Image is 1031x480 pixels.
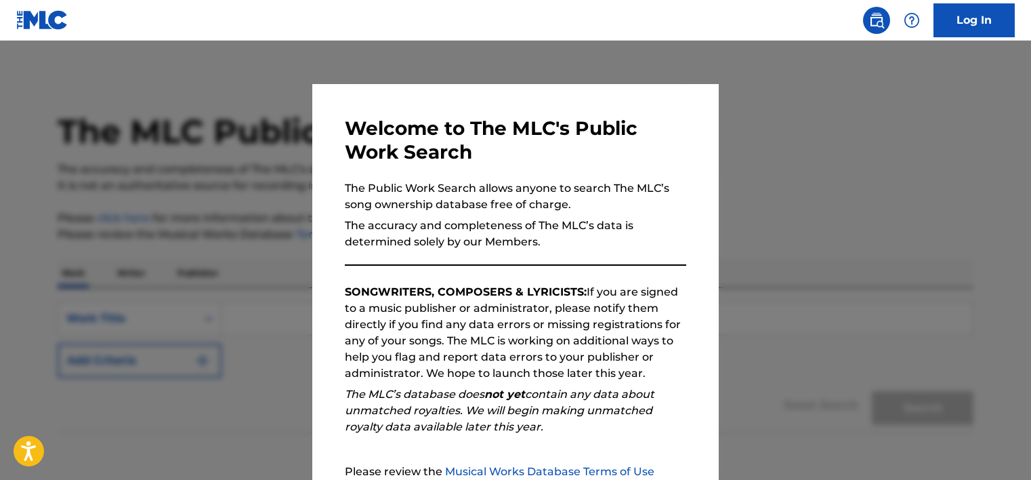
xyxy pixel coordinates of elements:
img: search [868,12,885,28]
em: The MLC’s database does contain any data about unmatched royalties. We will begin making unmatche... [345,388,654,433]
iframe: Chat Widget [963,415,1031,480]
p: If you are signed to a music publisher or administrator, please notify them directly if you find ... [345,284,686,382]
p: The accuracy and completeness of The MLC’s data is determined solely by our Members. [345,218,686,250]
strong: not yet [484,388,525,401]
div: Help [898,7,925,34]
img: help [904,12,920,28]
a: Public Search [863,7,890,34]
p: Please review the [345,464,686,480]
h3: Welcome to The MLC's Public Work Search [345,117,686,164]
img: MLC Logo [16,10,68,30]
a: Musical Works Database Terms of Use [445,465,654,478]
p: The Public Work Search allows anyone to search The MLC’s song ownership database free of charge. [345,180,686,213]
a: Log In [933,3,1015,37]
strong: SONGWRITERS, COMPOSERS & LYRICISTS: [345,285,587,298]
